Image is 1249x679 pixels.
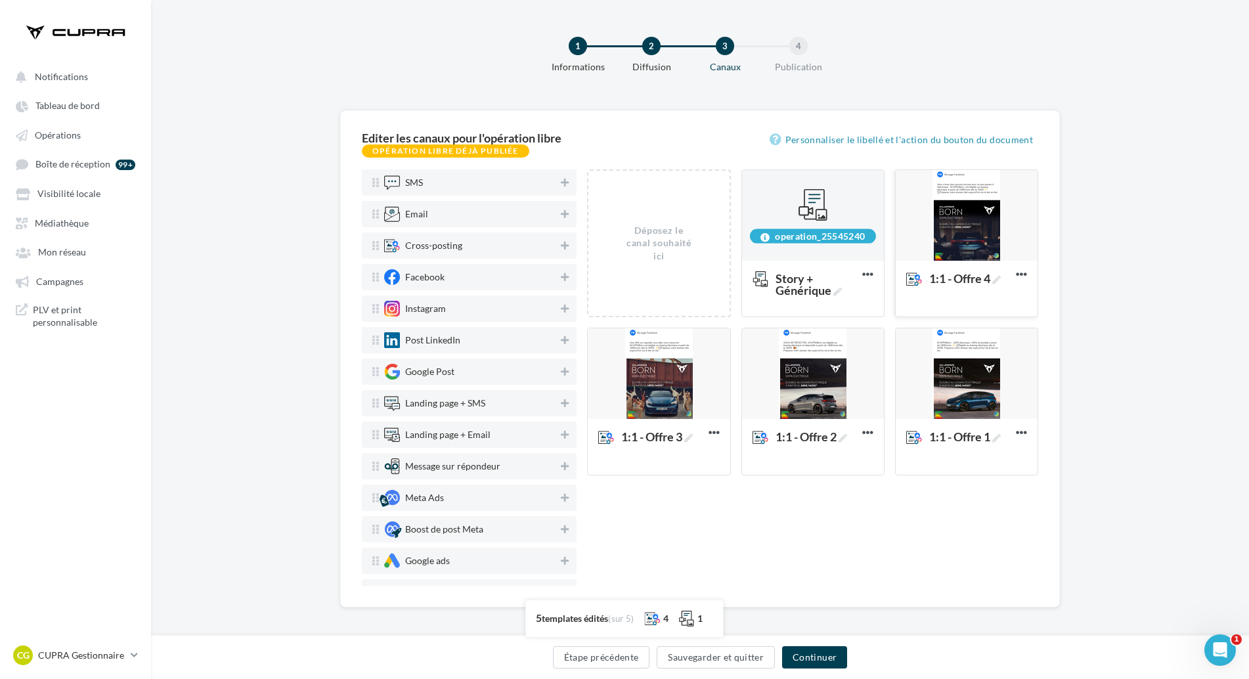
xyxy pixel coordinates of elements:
span: Opérations [35,129,81,141]
div: 4 [789,37,808,55]
span: (sur 5) [608,613,634,624]
div: 1 [569,37,587,55]
a: Campagnes [8,269,143,293]
div: Facebook [405,273,445,282]
span: 5 [536,611,542,624]
div: Landing page + Email [405,430,491,439]
div: Google ads [405,556,450,565]
span: templates édités [542,613,608,624]
span: 1:1 - Offre 1 [906,431,1006,445]
span: 1:1 - Offre 3 [598,431,698,445]
span: 1:1 - Offre 4 [929,273,1001,284]
span: 1 [1231,634,1242,645]
span: Mon réseau [38,247,86,258]
div: Opération libre déjà publiée [362,144,529,158]
div: 3 [716,37,734,55]
div: Instagram [405,304,446,313]
span: 1:1 - Offre 3 [621,431,693,443]
span: 1:1 - Offre 4 [906,273,1006,287]
div: Landing page + SMS [405,399,485,408]
div: Post LinkedIn [405,336,460,345]
div: SMS [405,178,423,187]
p: CUPRA Gestionnaire [38,649,125,662]
div: Google Post [405,367,454,376]
div: Meta Ads [405,493,444,502]
a: Personnaliser le libellé et l'action du bouton du document [770,132,1038,148]
a: Mon réseau [8,240,143,263]
span: Tableau de bord [35,100,100,112]
div: Cross-posting [405,241,462,250]
div: Email [405,209,428,219]
div: Déposez le canal souhaité ici [624,224,694,262]
button: Étape précédente [553,646,650,668]
div: 4 [663,612,668,625]
span: Médiathèque [35,217,89,229]
button: Continuer [782,646,847,668]
span: Story + Générique [753,273,862,287]
div: Canaux [683,60,767,74]
a: Opérations [8,123,143,146]
div: Message sur répondeur [405,462,500,471]
div: operation_25545240 [750,229,876,244]
a: Médiathèque [8,211,143,234]
div: 2 [642,37,661,55]
div: 1 [697,612,703,625]
span: Story + Générique [776,273,857,296]
div: Diffusion [609,60,693,74]
a: CG CUPRA Gestionnaire [11,643,141,668]
div: 99+ [116,160,135,170]
span: Notifications [35,71,88,82]
button: Notifications [8,64,138,88]
span: 1:1 - Offre 1 [929,431,1001,443]
span: Boîte de réception [35,159,110,170]
span: 1:1 - Offre 2 [753,431,852,445]
span: 1:1 - Offre 2 [776,431,847,443]
span: Visibilité locale [37,188,100,200]
div: Informations [536,60,620,74]
div: Editer les canaux pour l'opération libre [362,132,561,144]
a: PLV et print personnalisable [8,298,143,334]
span: Campagnes [36,276,83,287]
div: Publication [756,60,841,74]
div: Boost de post Meta [405,525,483,534]
a: Boîte de réception 99+ [8,152,143,176]
span: CG [17,649,30,662]
span: PLV et print personnalisable [33,303,135,329]
button: Sauvegarder et quitter [657,646,775,668]
a: Tableau de bord [8,93,143,117]
iframe: Intercom live chat [1204,634,1236,666]
a: Visibilité locale [8,181,143,205]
